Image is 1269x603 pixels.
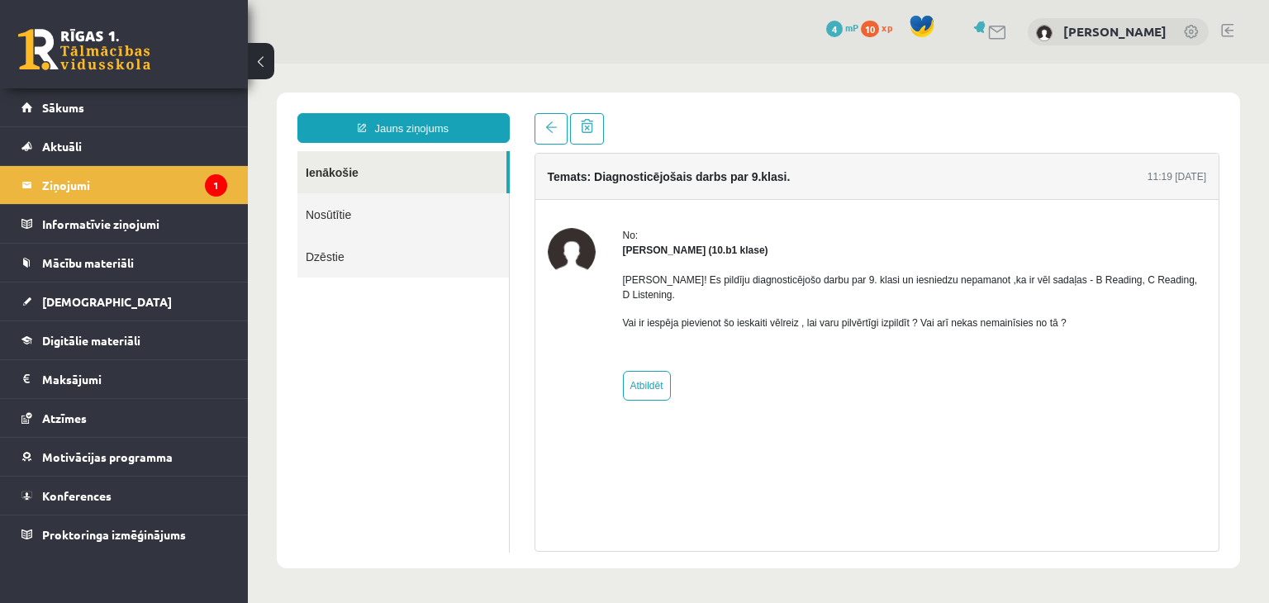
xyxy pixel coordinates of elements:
span: Mācību materiāli [42,255,134,270]
a: Atzīmes [21,399,227,437]
a: Atbildēt [375,307,423,337]
span: Aktuāli [42,139,82,154]
div: No: [375,164,959,179]
span: Motivācijas programma [42,449,173,464]
a: Dzēstie [50,172,261,214]
legend: Maksājumi [42,360,227,398]
p: [PERSON_NAME]! Es pildīju diagnosticējošo darbu par 9. klasi un iesniedzu nepamanot ,ka ir vēl sa... [375,209,959,239]
a: [PERSON_NAME] [1063,23,1167,40]
a: Motivācijas programma [21,438,227,476]
legend: Informatīvie ziņojumi [42,205,227,243]
a: Jauns ziņojums [50,50,262,79]
span: 10 [861,21,879,37]
span: Atzīmes [42,411,87,425]
a: Konferences [21,477,227,515]
a: Mācību materiāli [21,244,227,282]
a: Maksājumi [21,360,227,398]
a: Nosūtītie [50,130,261,172]
a: Aktuāli [21,127,227,165]
a: Informatīvie ziņojumi [21,205,227,243]
span: Digitālie materiāli [42,333,140,348]
a: [DEMOGRAPHIC_DATA] [21,283,227,320]
a: Proktoringa izmēģinājums [21,515,227,553]
h4: Temats: Diagnosticējošais darbs par 9.klasi. [300,107,543,120]
img: Līva Grosa [300,164,348,212]
span: Proktoringa izmēģinājums [42,527,186,542]
a: Ienākošie [50,88,259,130]
span: 4 [826,21,843,37]
span: mP [845,21,858,34]
a: 4 mP [826,21,858,34]
span: xp [882,21,892,34]
legend: Ziņojumi [42,166,227,204]
a: Ziņojumi1 [21,166,227,204]
a: Digitālie materiāli [21,321,227,359]
i: 1 [205,174,227,197]
span: Konferences [42,488,112,503]
a: Rīgas 1. Tālmācības vidusskola [18,29,150,70]
strong: [PERSON_NAME] (10.b1 klase) [375,181,520,192]
p: Vai ir iespēja pievienot šo ieskaiti vēlreiz , lai varu pilvērtīgi izpildīt ? Vai arī nekas nemai... [375,252,959,267]
a: Sākums [21,88,227,126]
div: 11:19 [DATE] [900,106,958,121]
a: 10 xp [861,21,901,34]
span: [DEMOGRAPHIC_DATA] [42,294,172,309]
img: Raivo Jurciks [1036,25,1053,41]
span: Sākums [42,100,84,115]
